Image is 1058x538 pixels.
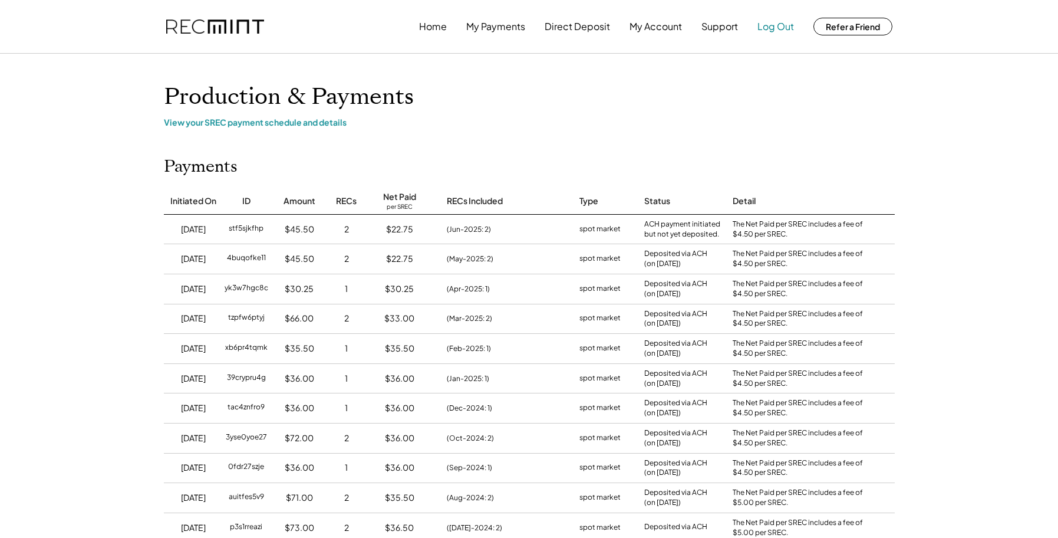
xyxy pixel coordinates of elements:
[447,343,491,354] div: (Feb-2025: 1)
[644,219,721,240] div: ACH payment initiated but not yet deposited.
[579,313,621,324] div: spot market
[387,203,413,212] div: per SREC
[813,18,892,35] button: Refer a Friend
[447,462,492,473] div: (Sep-2024: 1)
[733,195,756,207] div: Detail
[225,343,268,355] div: xb6pr4tqmk
[733,428,868,448] div: The Net Paid per SREC includes a fee of $4.50 per SREC.
[644,309,707,329] div: Deposited via ACH (on [DATE])
[285,343,314,355] div: $35.50
[579,432,621,444] div: spot market
[345,343,348,355] div: 1
[284,195,315,207] div: Amount
[579,343,621,355] div: spot market
[383,191,416,203] div: Net Paid
[644,488,707,508] div: Deposited via ACH (on [DATE])
[285,522,314,534] div: $73.00
[447,403,492,414] div: (Dec-2024: 1)
[733,398,868,418] div: The Net Paid per SREC includes a fee of $4.50 per SREC.
[644,458,707,478] div: Deposited via ACH (on [DATE])
[164,83,895,111] h1: Production & Payments
[385,343,414,355] div: $35.50
[285,402,314,414] div: $36.00
[384,313,414,324] div: $33.00
[757,15,794,38] button: Log Out
[181,343,206,355] div: [DATE]
[733,339,868,359] div: The Net Paid per SREC includes a fee of $4.50 per SREC.
[385,402,414,414] div: $36.00
[385,432,414,444] div: $36.00
[285,283,314,295] div: $30.25
[386,224,413,235] div: $22.75
[447,224,491,235] div: (Jun-2025: 2)
[579,195,598,207] div: Type
[447,284,490,294] div: (Apr-2025: 1)
[181,373,206,385] div: [DATE]
[164,157,238,177] h2: Payments
[579,253,621,265] div: spot market
[733,369,868,389] div: The Net Paid per SREC includes a fee of $4.50 per SREC.
[385,492,414,504] div: $35.50
[181,522,206,534] div: [DATE]
[733,219,868,240] div: The Net Paid per SREC includes a fee of $4.50 per SREC.
[644,279,707,299] div: Deposited via ACH (on [DATE])
[733,518,868,538] div: The Net Paid per SREC includes a fee of $5.00 per SREC.
[579,462,621,474] div: spot market
[181,432,206,444] div: [DATE]
[336,195,357,207] div: RECs
[344,432,349,444] div: 2
[181,253,206,265] div: [DATE]
[447,313,492,324] div: (Mar-2025: 2)
[166,19,264,34] img: recmint-logotype%403x.png
[386,253,413,265] div: $22.75
[228,402,265,414] div: tac4znfro9
[181,283,206,295] div: [DATE]
[242,195,251,207] div: ID
[644,398,707,418] div: Deposited via ACH (on [DATE])
[344,313,349,324] div: 2
[579,224,621,235] div: spot market
[285,373,314,385] div: $36.00
[644,522,707,534] div: Deposited via ACH
[345,283,348,295] div: 1
[229,492,264,504] div: auitfes5v9
[285,224,314,235] div: $45.50
[644,195,670,207] div: Status
[345,402,348,414] div: 1
[228,462,264,474] div: 0fdr27szje
[385,522,414,534] div: $36.50
[701,15,738,38] button: Support
[447,254,493,264] div: (May-2025: 2)
[447,433,494,444] div: (Oct-2024: 2)
[225,283,268,295] div: yk3w7hgc8c
[344,224,349,235] div: 2
[230,522,262,534] div: p3s1rreazi
[170,195,216,207] div: Initiated On
[733,279,868,299] div: The Net Paid per SREC includes a fee of $4.50 per SREC.
[164,117,895,127] div: View your SREC payment schedule and details
[226,432,267,444] div: 3yse0yoe27
[466,15,525,38] button: My Payments
[345,373,348,385] div: 1
[579,373,621,385] div: spot market
[733,309,868,329] div: The Net Paid per SREC includes a fee of $4.50 per SREC.
[285,253,314,265] div: $45.50
[345,462,348,474] div: 1
[644,249,707,269] div: Deposited via ACH (on [DATE])
[419,15,447,38] button: Home
[545,15,610,38] button: Direct Deposit
[733,488,868,508] div: The Net Paid per SREC includes a fee of $5.00 per SREC.
[733,249,868,269] div: The Net Paid per SREC includes a fee of $4.50 per SREC.
[181,402,206,414] div: [DATE]
[579,402,621,414] div: spot market
[644,369,707,389] div: Deposited via ACH (on [DATE])
[344,253,349,265] div: 2
[579,492,621,504] div: spot market
[227,253,266,265] div: 4buqofke11
[229,224,263,235] div: stf5sjkfhp
[447,373,489,384] div: (Jan-2025: 1)
[181,313,206,324] div: [DATE]
[285,432,314,444] div: $72.00
[385,373,414,385] div: $36.00
[385,283,414,295] div: $30.25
